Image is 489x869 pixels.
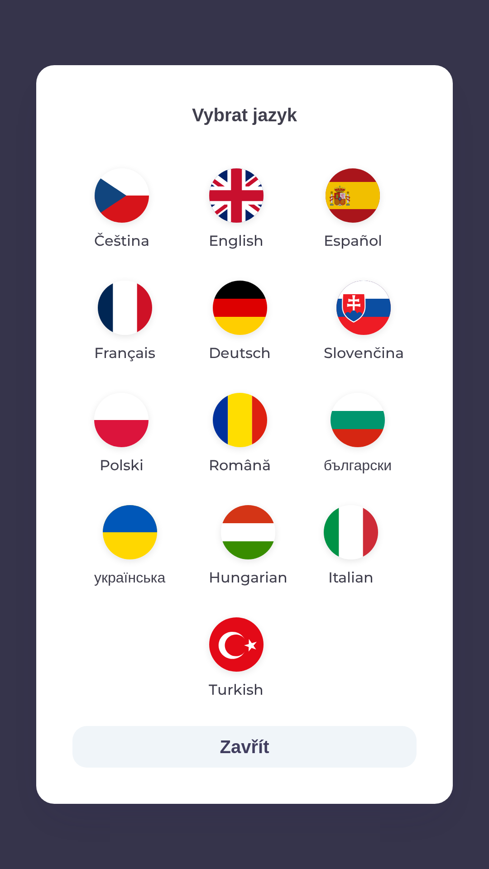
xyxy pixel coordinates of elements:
[213,393,267,447] img: ro flag
[209,342,271,364] p: Deutsch
[302,161,404,259] button: Español
[213,281,267,335] img: de flag
[72,726,417,768] button: Zavřít
[103,505,157,559] img: uk flag
[324,505,378,559] img: it flag
[94,567,165,588] p: українська
[94,393,149,447] img: pl flag
[72,161,171,259] button: Čeština
[326,168,380,223] img: es flag
[324,454,392,476] p: български
[187,273,292,371] button: Deutsch
[331,393,385,447] img: bg flag
[324,230,382,252] p: Español
[187,386,292,483] button: Română
[336,281,391,335] img: sk flag
[302,273,426,371] button: Slovenčina
[302,386,413,483] button: български
[209,454,271,476] p: Română
[328,567,374,588] p: Italian
[72,101,417,129] p: Vybrat jazyk
[209,679,264,701] p: Turkish
[94,230,149,252] p: Čeština
[302,498,400,596] button: Italian
[72,273,177,371] button: Français
[187,161,285,259] button: English
[187,498,309,596] button: Hungarian
[100,454,144,476] p: Polski
[95,168,149,223] img: cs flag
[94,342,155,364] p: Français
[324,342,404,364] p: Slovenčina
[72,498,187,596] button: українська
[221,505,275,559] img: hu flag
[209,617,264,672] img: tr flag
[187,610,285,708] button: Turkish
[209,230,264,252] p: English
[98,281,152,335] img: fr flag
[209,567,288,588] p: Hungarian
[72,386,170,483] button: Polski
[209,168,264,223] img: en flag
